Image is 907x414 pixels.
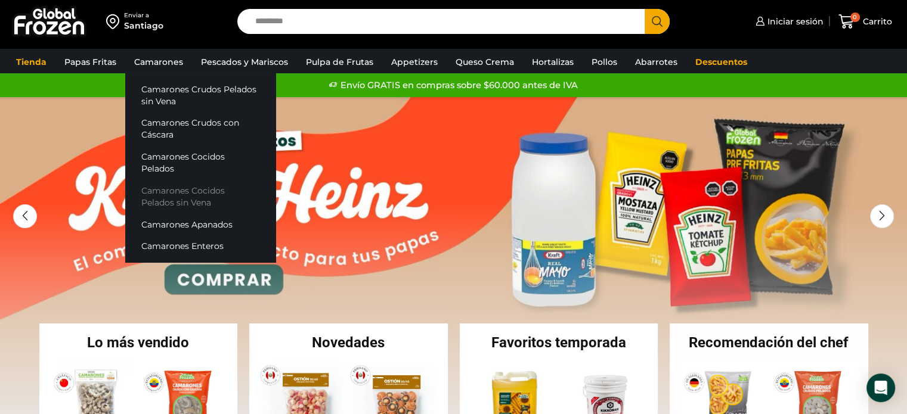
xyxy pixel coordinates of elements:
a: 0 Carrito [835,8,895,36]
span: Iniciar sesión [764,15,824,27]
div: Open Intercom Messenger [866,373,895,402]
a: Tienda [10,51,52,73]
h2: Recomendación del chef [670,335,868,350]
a: Appetizers [385,51,444,73]
h2: Favoritos temporada [460,335,658,350]
a: Camarones Cocidos Pelados [125,146,275,180]
div: Next slide [870,204,894,228]
a: Papas Fritas [58,51,122,73]
a: Abarrotes [629,51,683,73]
a: Camarones Crudos Pelados sin Vena [125,78,275,112]
h2: Novedades [249,335,448,350]
a: Camarones Cocidos Pelados sin Vena [125,180,275,214]
h2: Lo más vendido [39,335,238,350]
a: Descuentos [689,51,753,73]
span: Carrito [860,15,892,27]
div: Enviar a [124,11,163,20]
div: Santiago [124,20,163,32]
button: Search button [645,9,670,34]
span: 0 [850,13,860,22]
div: Previous slide [13,204,37,228]
a: Queso Crema [450,51,520,73]
a: Camarones Apanados [125,213,275,235]
a: Camarones Enteros [125,235,275,257]
a: Camarones [128,51,189,73]
a: Pulpa de Frutas [300,51,379,73]
a: Hortalizas [526,51,580,73]
img: address-field-icon.svg [106,11,124,32]
a: Pollos [586,51,623,73]
a: Iniciar sesión [753,10,824,33]
a: Camarones Crudos con Cáscara [125,112,275,146]
a: Pescados y Mariscos [195,51,294,73]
